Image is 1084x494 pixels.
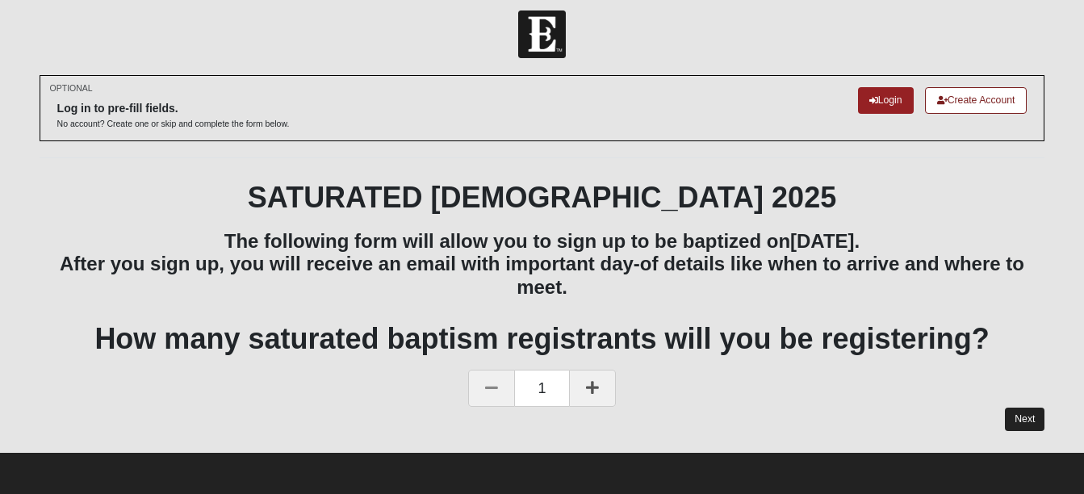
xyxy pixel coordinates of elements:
[40,230,1045,299] h3: The following form will allow you to sign up to be baptized on After you sign up, you will receiv...
[858,87,914,114] a: Login
[50,82,93,94] small: OPTIONAL
[40,180,1045,215] h1: SATURATED [DEMOGRAPHIC_DATA] 2025
[925,87,1027,114] a: Create Account
[57,102,290,115] h6: Log in to pre-fill fields.
[57,118,290,130] p: No account? Create one or skip and complete the form below.
[518,10,566,58] img: Church of Eleven22 Logo
[1005,408,1044,431] a: Next
[790,230,860,252] b: [DATE].
[515,370,568,407] span: 1
[40,321,1045,356] h1: How many saturated baptism registrants will you be registering?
